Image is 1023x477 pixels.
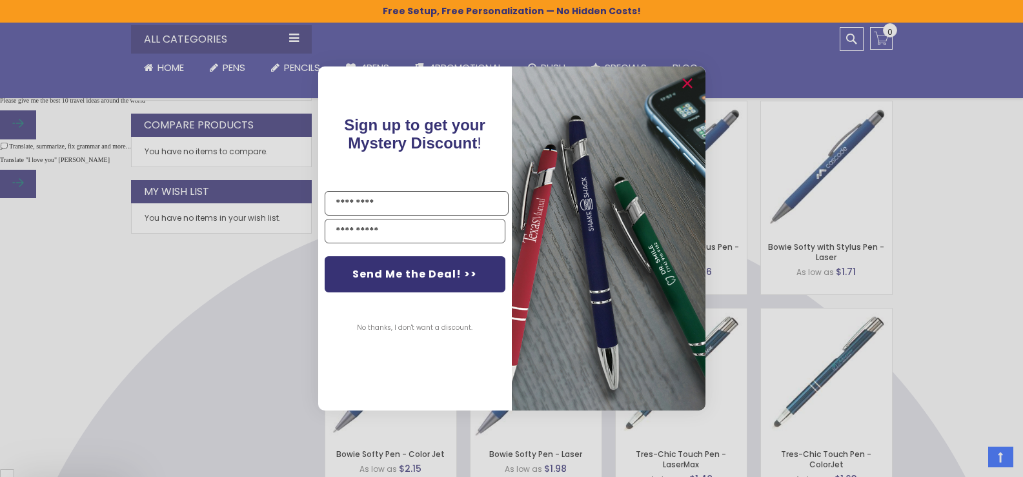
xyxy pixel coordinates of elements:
button: Send Me the Deal! >> [325,256,505,292]
input: YOUR EMAIL [325,219,505,243]
span: Sign up to get your Mystery Discount [344,116,485,152]
span: ! [344,116,485,152]
button: Close dialog [677,73,698,94]
img: 081b18bf-2f98-4675-a917-09431eb06994.jpeg [512,66,705,411]
button: No thanks, I don't want a discount. [350,312,479,344]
